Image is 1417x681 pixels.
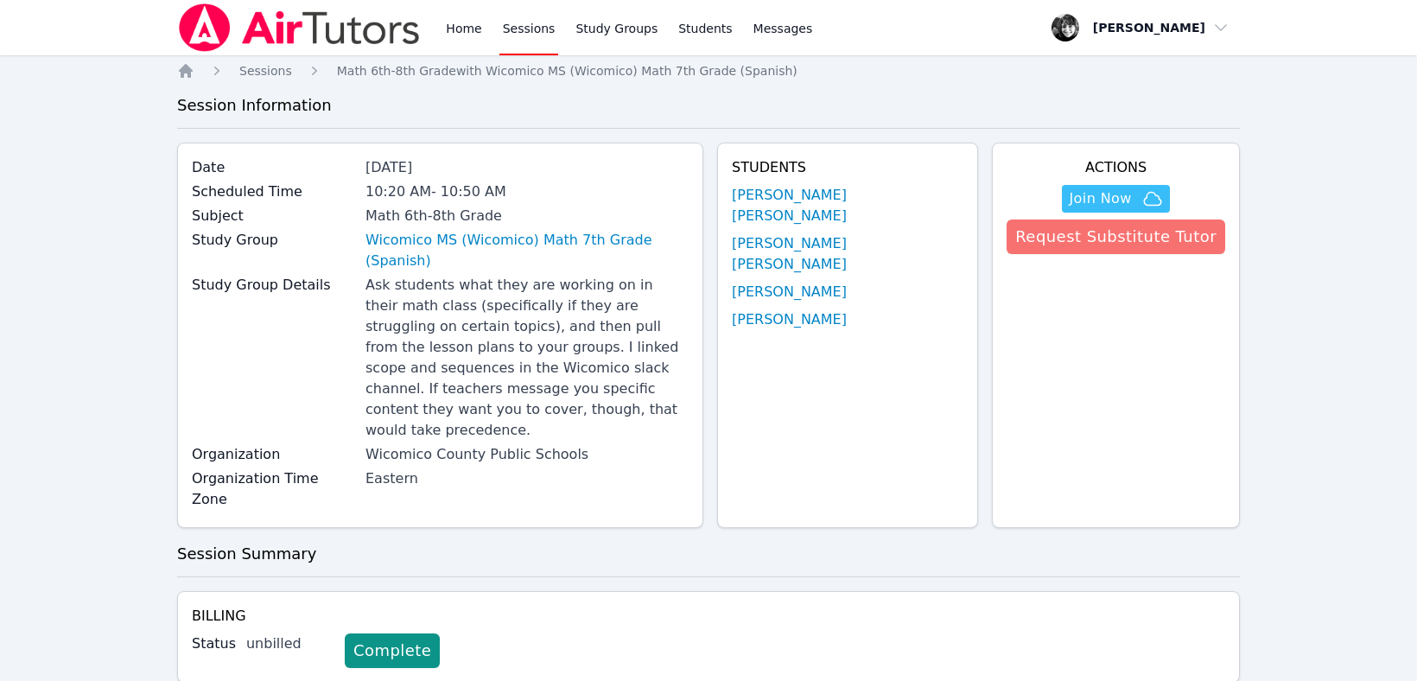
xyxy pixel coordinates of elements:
[192,230,355,251] label: Study Group
[337,64,797,78] span: Math 6th-8th Grade with Wicomico MS (Wicomico) Math 7th Grade (Spanish)
[732,185,963,226] a: [PERSON_NAME] [PERSON_NAME]
[1062,185,1169,213] button: Join Now
[753,20,813,37] span: Messages
[365,157,689,178] div: [DATE]
[732,157,963,178] h4: Students
[1069,188,1131,209] span: Join Now
[192,606,1225,627] h4: Billing
[365,230,689,271] a: Wicomico MS (Wicomico) Math 7th Grade (Spanish)
[1007,220,1225,254] button: Request Substitute Tutor
[365,181,689,202] div: 10:20 AM - 10:50 AM
[365,275,689,441] div: Ask students what they are working on in their math class (specifically if they are struggling on...
[365,444,689,465] div: Wicomico County Public Schools
[239,62,292,80] a: Sessions
[192,157,355,178] label: Date
[732,233,963,275] a: [PERSON_NAME] [PERSON_NAME]
[177,93,1240,118] h3: Session Information
[239,64,292,78] span: Sessions
[192,444,355,465] label: Organization
[177,62,1240,80] nav: Breadcrumb
[192,275,355,296] label: Study Group Details
[732,309,847,330] a: [PERSON_NAME]
[192,206,355,226] label: Subject
[192,633,236,654] label: Status
[177,3,422,52] img: Air Tutors
[345,633,440,668] a: Complete
[365,206,689,226] div: Math 6th-8th Grade
[732,282,847,302] a: [PERSON_NAME]
[337,62,797,80] a: Math 6th-8th Gradewith Wicomico MS (Wicomico) Math 7th Grade (Spanish)
[1007,157,1225,178] h4: Actions
[192,468,355,510] label: Organization Time Zone
[365,468,689,489] div: Eastern
[246,633,331,654] div: unbilled
[177,542,1240,566] h3: Session Summary
[192,181,355,202] label: Scheduled Time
